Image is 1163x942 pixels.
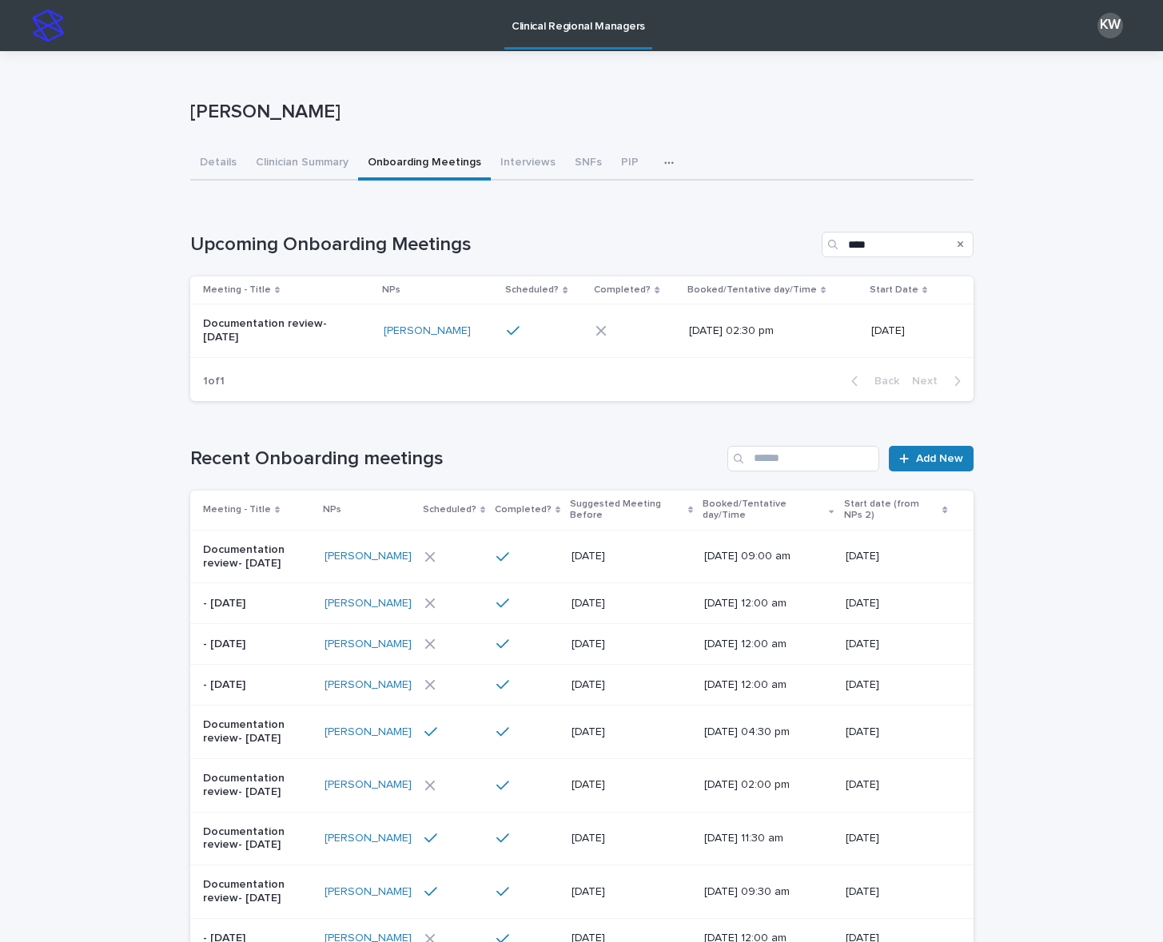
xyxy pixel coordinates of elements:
p: Start Date [870,281,918,299]
span: Back [865,376,899,387]
p: - [DATE] [203,597,312,610]
p: [DATE] [846,885,948,899]
a: [PERSON_NAME] [325,597,412,610]
div: KW [1097,13,1123,38]
p: NPs [382,281,400,299]
span: Add New [916,453,963,464]
p: Documentation review- [DATE] [203,878,312,905]
h1: Upcoming Onboarding Meetings [190,233,815,256]
button: Clinician Summary [246,147,358,181]
a: [PERSON_NAME] [325,832,412,845]
p: [DATE] 12:00 am [704,638,818,651]
tr: - [DATE][PERSON_NAME] [DATE][DATE] 12:00 am[DATE] [190,583,974,624]
p: [DATE] 09:30 am [704,885,818,899]
p: Scheduled? [423,501,476,519]
a: [PERSON_NAME] [325,638,412,651]
p: 1 of 1 [190,362,237,401]
p: [DATE] 12:00 am [704,597,818,610]
p: [DATE] [572,832,686,845]
p: [DATE] [572,778,686,792]
a: [PERSON_NAME] [325,725,412,739]
p: [DATE] [846,725,948,739]
p: Documentation review- [DATE] [203,718,312,745]
tr: - [DATE][PERSON_NAME] [DATE][DATE] 12:00 am[DATE] [190,665,974,706]
p: Scheduled? [505,281,559,299]
button: Back [838,374,906,388]
p: Documentation review- [DATE] [203,825,312,853]
p: Completed? [495,501,552,519]
img: stacker-logo-s-only.png [32,10,64,42]
p: [DATE] 12:00 am [704,678,818,692]
span: Next [912,376,947,387]
p: Booked/Tentative day/Time [703,495,825,525]
tr: Documentation review- [DATE][PERSON_NAME] [DATE] 02:30 pm[DATE] [190,304,974,358]
p: [DATE] [572,550,686,563]
p: Documentation review- [DATE] [203,543,312,570]
p: [DATE] [846,550,948,563]
button: Next [906,374,974,388]
a: [PERSON_NAME] [325,885,412,899]
a: [PERSON_NAME] [325,678,412,692]
p: [DATE] [572,638,686,651]
p: Completed? [594,281,651,299]
p: Booked/Tentative day/Time [687,281,817,299]
tr: Documentation review- [DATE][PERSON_NAME] [DATE][DATE] 04:30 pm[DATE] [190,706,974,759]
button: Details [190,147,246,181]
p: [DATE] [572,885,686,899]
p: [DATE] 09:00 am [704,550,818,563]
p: - [DATE] [203,678,312,692]
p: Documentation review- [DATE] [203,317,337,344]
a: Add New [889,446,973,471]
p: [DATE] [846,832,948,845]
p: Start date (from NPs 2) [844,495,939,525]
p: [DATE] [572,725,686,739]
tr: Documentation review- [DATE][PERSON_NAME] [DATE][DATE] 11:30 am[DATE] [190,812,974,865]
p: [DATE] 11:30 am [704,832,818,845]
tr: - [DATE][PERSON_NAME] [DATE][DATE] 12:00 am[DATE] [190,624,974,665]
h1: Recent Onboarding meetings [190,447,722,471]
p: - [DATE] [203,638,312,651]
tr: Documentation review- [DATE][PERSON_NAME] [DATE][DATE] 09:30 am[DATE] [190,865,974,919]
p: [DATE] [846,638,948,651]
p: NPs [323,501,341,519]
input: Search [822,232,974,257]
p: [DATE] [846,778,948,792]
p: [DATE] 02:30 pm [689,324,822,338]
p: [DATE] [846,678,948,692]
p: [DATE] 04:30 pm [704,725,818,739]
a: [PERSON_NAME] [325,778,412,792]
p: Meeting - Title [203,281,271,299]
input: Search [727,446,879,471]
button: Interviews [491,147,565,181]
p: Suggested Meeting Before [570,495,684,525]
button: SNFs [565,147,611,181]
p: [DATE] 02:00 pm [704,778,818,792]
p: Documentation review- [DATE] [203,772,312,799]
p: [DATE] [572,597,686,610]
button: Onboarding Meetings [358,147,491,181]
button: PIP [611,147,648,181]
p: [DATE] [572,678,686,692]
p: [PERSON_NAME] [190,101,967,124]
a: [PERSON_NAME] [325,550,412,563]
p: [DATE] [871,324,948,338]
a: [PERSON_NAME] [384,324,471,338]
tr: Documentation review- [DATE][PERSON_NAME] [DATE][DATE] 02:00 pm[DATE] [190,758,974,812]
p: [DATE] [846,597,948,610]
p: Meeting - Title [203,501,271,519]
tr: Documentation review- [DATE][PERSON_NAME] [DATE][DATE] 09:00 am[DATE] [190,530,974,583]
